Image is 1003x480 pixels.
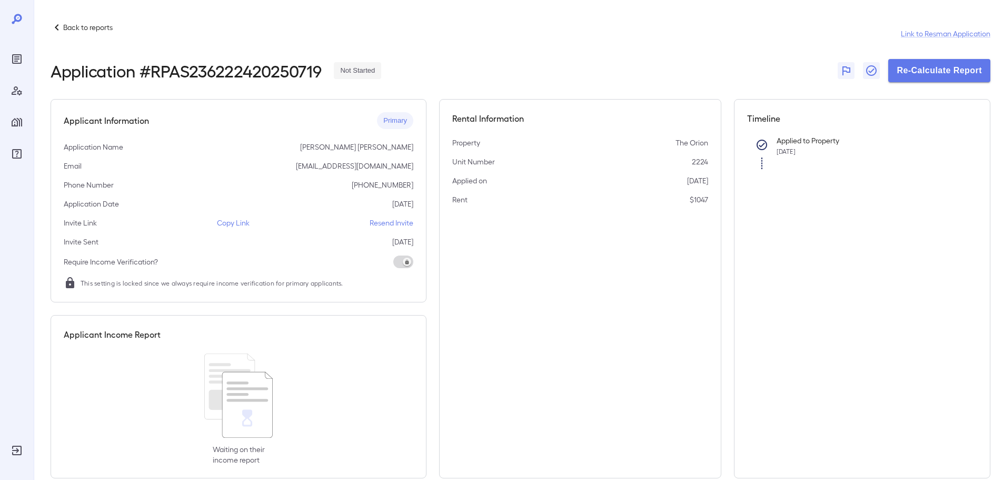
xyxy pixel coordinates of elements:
h5: Rental Information [452,112,708,125]
p: $1047 [690,194,708,205]
p: [PHONE_NUMBER] [352,180,413,190]
p: [DATE] [392,237,413,247]
p: [DATE] [392,199,413,209]
p: 2224 [692,156,708,167]
h2: Application # RPAS236222420250719 [51,61,321,80]
p: Waiting on their income report [213,444,265,465]
p: [DATE] [687,175,708,186]
button: Close Report [863,62,880,79]
div: FAQ [8,145,25,162]
span: This setting is locked since we always require income verification for primary applicants. [81,278,343,288]
div: Manage Properties [8,114,25,131]
p: The Orion [676,138,708,148]
p: [EMAIL_ADDRESS][DOMAIN_NAME] [296,161,413,171]
p: Applied to Property [777,135,961,146]
p: Copy Link [217,218,250,228]
p: Phone Number [64,180,114,190]
p: Property [452,138,480,148]
div: Reports [8,51,25,67]
p: Applied on [452,175,487,186]
p: Invite Link [64,218,97,228]
button: Re-Calculate Report [888,59,990,82]
div: Log Out [8,442,25,459]
p: Require Income Verification? [64,257,158,267]
div: Manage Users [8,82,25,99]
p: Unit Number [452,156,495,167]
p: Application Date [64,199,119,209]
p: [PERSON_NAME] [PERSON_NAME] [300,142,413,152]
span: Not Started [334,66,381,76]
p: Application Name [64,142,123,152]
h5: Timeline [747,112,978,125]
p: Email [64,161,82,171]
h5: Applicant Income Report [64,328,161,341]
p: Rent [452,194,468,205]
a: Link to Resman Application [901,28,990,39]
span: Primary [377,116,413,126]
p: Back to reports [63,22,113,33]
p: Resend Invite [370,218,413,228]
button: Flag Report [838,62,855,79]
h5: Applicant Information [64,114,149,127]
p: Invite Sent [64,237,98,247]
span: [DATE] [777,148,796,155]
